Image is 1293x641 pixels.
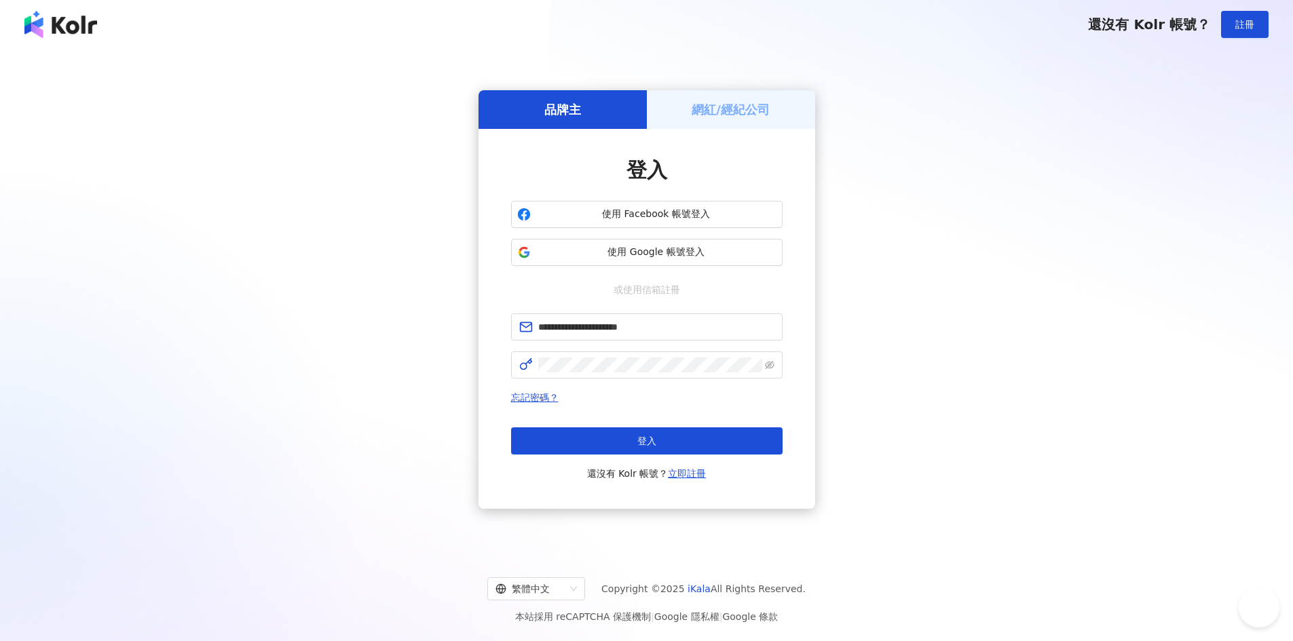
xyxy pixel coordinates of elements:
[536,246,776,259] span: 使用 Google 帳號登入
[692,101,770,118] h5: 網紅/經紀公司
[1221,11,1269,38] button: 註冊
[688,583,711,594] a: iKala
[495,578,565,600] div: 繁體中文
[719,611,723,622] span: |
[601,581,806,597] span: Copyright © 2025 All Rights Reserved.
[626,158,667,182] span: 登入
[536,208,776,221] span: 使用 Facebook 帳號登入
[511,427,783,454] button: 登入
[1235,19,1254,30] span: 註冊
[511,239,783,266] button: 使用 Google 帳號登入
[651,611,654,622] span: |
[587,465,707,482] span: 還沒有 Kolr 帳號？
[515,608,778,625] span: 本站採用 reCAPTCHA 保護機制
[604,282,690,297] span: 或使用信箱註冊
[1239,587,1279,627] iframe: Help Scout Beacon - Open
[654,611,719,622] a: Google 隱私權
[722,611,778,622] a: Google 條款
[511,392,559,403] a: 忘記密碼？
[1088,16,1210,33] span: 還沒有 Kolr 帳號？
[668,468,706,479] a: 立即註冊
[511,201,783,228] button: 使用 Facebook 帳號登入
[544,101,581,118] h5: 品牌主
[637,435,656,446] span: 登入
[765,360,774,370] span: eye-invisible
[24,11,97,38] img: logo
